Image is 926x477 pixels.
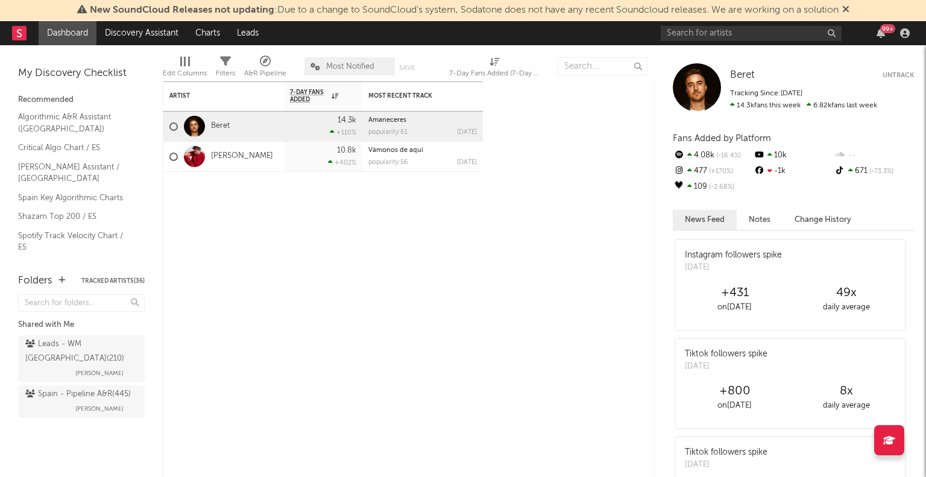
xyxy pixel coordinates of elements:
div: -1k [753,163,833,179]
div: [DATE] [685,262,782,274]
div: Edit Columns [163,51,207,86]
a: Vámonos de aquí [368,147,423,154]
span: -2.68 % [707,184,734,191]
span: Dismiss [842,5,849,15]
div: 10k [753,148,833,163]
div: +110 % [330,128,356,136]
a: Leads [228,21,267,45]
span: New SoundCloud Releases not updating [90,5,274,15]
a: [PERSON_NAME] [211,151,273,162]
div: [DATE] [685,361,767,373]
input: Search for folders... [18,294,145,312]
a: Shazam Top 200 / ES [18,210,133,223]
button: 99+ [877,28,885,38]
a: Amaneceres [368,117,406,124]
div: [DATE] [457,129,477,136]
a: Algorithmic A&R Assistant ([GEOGRAPHIC_DATA]) [18,110,133,135]
div: +402 % [328,159,356,166]
button: Save [399,65,415,71]
div: 477 [673,163,753,179]
div: Recommended [18,93,145,107]
div: 99 + [880,24,895,33]
a: Beret [211,121,230,131]
a: Dashboard [39,21,96,45]
span: : Due to a change to SoundCloud's system, Sodatone does not have any recent Soundcloud releases. ... [90,5,839,15]
button: Tracked Artists(36) [81,278,145,284]
span: 7-Day Fans Added [290,89,329,103]
a: Beret [730,69,755,81]
div: Artist [169,92,260,100]
div: 4.08k [673,148,753,163]
div: on [DATE] [679,300,790,315]
button: Untrack [883,69,914,81]
div: Tiktok followers spike [685,348,767,361]
div: 7-Day Fans Added (7-Day Fans Added) [449,66,540,81]
span: Beret [730,70,755,80]
div: 10.8k [337,147,356,154]
a: Spotify Track Velocity Chart / ES [18,229,133,254]
div: 8 x [790,384,902,399]
a: Leads - WM [GEOGRAPHIC_DATA](210)[PERSON_NAME] [18,335,145,382]
div: Most Recent Track [368,92,459,100]
span: [PERSON_NAME] [75,402,124,416]
div: Spain - Pipeline A&R ( 445 ) [25,387,131,402]
span: [PERSON_NAME] [75,366,124,381]
div: daily average [790,399,902,413]
div: Filters [216,66,235,81]
div: popularity: 61 [368,129,408,136]
a: Spain Key Algorithmic Charts [18,191,133,204]
div: -- [834,148,914,163]
span: -16.4 % [714,153,741,159]
button: Change History [783,210,863,230]
div: +431 [679,286,790,300]
div: Amaneceres [368,117,477,124]
button: News Feed [673,210,737,230]
div: Shared with Me [18,318,145,332]
span: -73.3 % [868,168,893,175]
div: +800 [679,384,790,399]
div: Instagram followers spike [685,249,782,262]
input: Search for artists [661,26,842,41]
span: Tracking Since: [DATE] [730,90,802,97]
span: 14.3k fans this week [730,102,801,109]
a: Spain - Pipeline A&R(445)[PERSON_NAME] [18,385,145,418]
div: Edit Columns [163,66,207,81]
div: on [DATE] [679,399,790,413]
div: 14.3k [338,116,356,124]
span: Most Notified [326,63,374,71]
div: Leads - WM [GEOGRAPHIC_DATA] ( 210 ) [25,337,134,366]
div: popularity: 56 [368,159,408,166]
a: Charts [187,21,228,45]
div: Filters [216,51,235,86]
input: Search... [558,57,648,75]
div: 109 [673,179,753,195]
div: Vámonos de aquí [368,147,477,154]
div: 671 [834,163,914,179]
div: 7-Day Fans Added (7-Day Fans Added) [449,51,540,86]
div: A&R Pipeline [244,51,286,86]
a: Discovery Assistant [96,21,187,45]
div: Folders [18,274,52,288]
a: Critical Algo Chart / ES [18,141,133,154]
span: +170 % [707,168,733,175]
span: Fans Added by Platform [673,134,771,143]
div: My Discovery Checklist [18,66,145,81]
div: [DATE] [457,159,477,166]
button: Notes [737,210,783,230]
div: Tiktok followers spike [685,446,767,459]
div: [DATE] [685,459,767,471]
a: [PERSON_NAME] Assistant / [GEOGRAPHIC_DATA] [18,160,133,185]
div: 49 x [790,286,902,300]
span: 6.82k fans last week [730,102,877,109]
div: daily average [790,300,902,315]
div: A&R Pipeline [244,66,286,81]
